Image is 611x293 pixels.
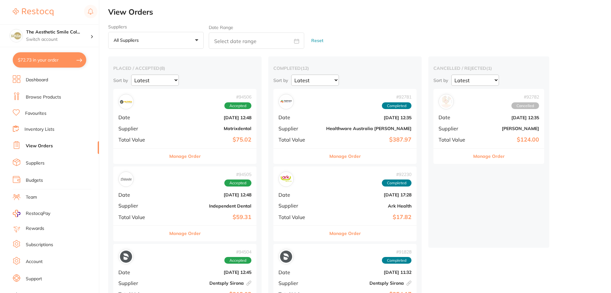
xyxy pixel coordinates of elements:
[120,173,132,185] img: Independent Dental
[26,77,48,83] a: Dashboard
[120,251,132,263] img: Dentsply Sirona
[166,270,251,275] b: [DATE] 12:45
[224,102,251,109] span: Accepted
[118,114,161,120] span: Date
[118,280,161,286] span: Supplier
[25,126,54,133] a: Inventory Lists
[26,259,43,265] a: Account
[118,269,161,275] span: Date
[326,136,411,143] b: $387.97
[473,149,505,164] button: Manage Order
[278,137,321,143] span: Total Value
[382,257,411,264] span: Completed
[326,203,411,209] b: Ark Health
[113,65,256,71] h2: placed / accepted ( 8 )
[475,115,539,120] b: [DATE] 12:35
[326,192,411,197] b: [DATE] 17:28
[273,77,288,83] p: Sort by
[26,36,90,43] p: Switch account
[120,96,132,108] img: Matrixdental
[169,149,201,164] button: Manage Order
[209,33,304,49] input: Select date range
[280,173,292,185] img: Ark Health
[209,25,233,30] label: Date Range
[108,8,611,17] h2: View Orders
[26,210,50,217] span: RestocqPay
[329,149,361,164] button: Manage Order
[326,126,411,131] b: Healthware Australia [PERSON_NAME]
[278,280,321,286] span: Supplier
[511,102,539,109] span: Cancelled
[13,52,86,68] button: $72.73 in your order
[118,192,161,198] span: Date
[166,281,251,286] b: Dentsply Sirona
[166,136,251,143] b: $75.02
[26,143,53,149] a: View Orders
[382,94,411,99] span: # 92781
[224,172,251,177] span: # 94505
[475,126,539,131] b: [PERSON_NAME]
[26,242,53,248] a: Subscriptions
[113,166,256,241] div: Independent Dental#94505AcceptedDate[DATE] 12:48SupplierIndependent DentalTotal Value$59.31Manage...
[26,276,42,282] a: Support
[118,203,161,209] span: Supplier
[278,126,321,131] span: Supplier
[224,249,251,254] span: # 94504
[440,96,452,108] img: Henry Schein Halas
[13,210,50,217] a: RestocqPay
[433,77,448,83] p: Sort by
[118,214,161,220] span: Total Value
[25,110,46,117] a: Favourites
[166,126,251,131] b: Matrixdental
[26,94,61,100] a: Browse Products
[439,114,470,120] span: Date
[26,160,45,166] a: Suppliers
[224,179,251,187] span: Accepted
[280,251,292,263] img: Dentsply Sirona
[108,24,204,29] label: Suppliers
[114,37,141,43] p: All suppliers
[278,192,321,198] span: Date
[382,249,411,254] span: # 91828
[326,115,411,120] b: [DATE] 12:35
[326,214,411,221] b: $17.82
[382,172,411,177] span: # 92230
[280,96,292,108] img: Healthware Australia Ridley
[13,8,53,16] img: Restocq Logo
[113,89,256,164] div: Matrixdental#94506AcceptedDate[DATE] 12:48SupplierMatrixdentalTotal Value$75.02Manage Order
[329,226,361,241] button: Manage Order
[13,5,53,19] a: Restocq Logo
[13,210,20,217] img: RestocqPay
[166,214,251,221] b: $59.31
[10,29,23,42] img: The Aesthetic Smile Collective
[273,65,417,71] h2: completed ( 12 )
[26,29,90,35] h4: The Aesthetic Smile Collective
[108,32,204,49] button: All suppliers
[475,136,539,143] b: $124.00
[166,203,251,209] b: Independent Dental
[166,115,251,120] b: [DATE] 12:48
[326,270,411,275] b: [DATE] 11:32
[433,65,544,71] h2: cancelled / rejected ( 1 )
[26,194,37,201] a: Team
[439,137,470,143] span: Total Value
[26,225,44,232] a: Rewards
[113,77,128,83] p: Sort by
[224,94,251,99] span: # 94506
[118,126,161,131] span: Supplier
[166,192,251,197] b: [DATE] 12:48
[326,281,411,286] b: Dentsply Sirona
[382,102,411,109] span: Completed
[224,257,251,264] span: Accepted
[169,226,201,241] button: Manage Order
[278,269,321,275] span: Date
[278,214,321,220] span: Total Value
[118,137,161,143] span: Total Value
[278,203,321,209] span: Supplier
[26,177,43,184] a: Budgets
[439,126,470,131] span: Supplier
[382,179,411,187] span: Completed
[511,94,539,99] span: # 92782
[278,114,321,120] span: Date
[309,32,325,49] button: Reset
